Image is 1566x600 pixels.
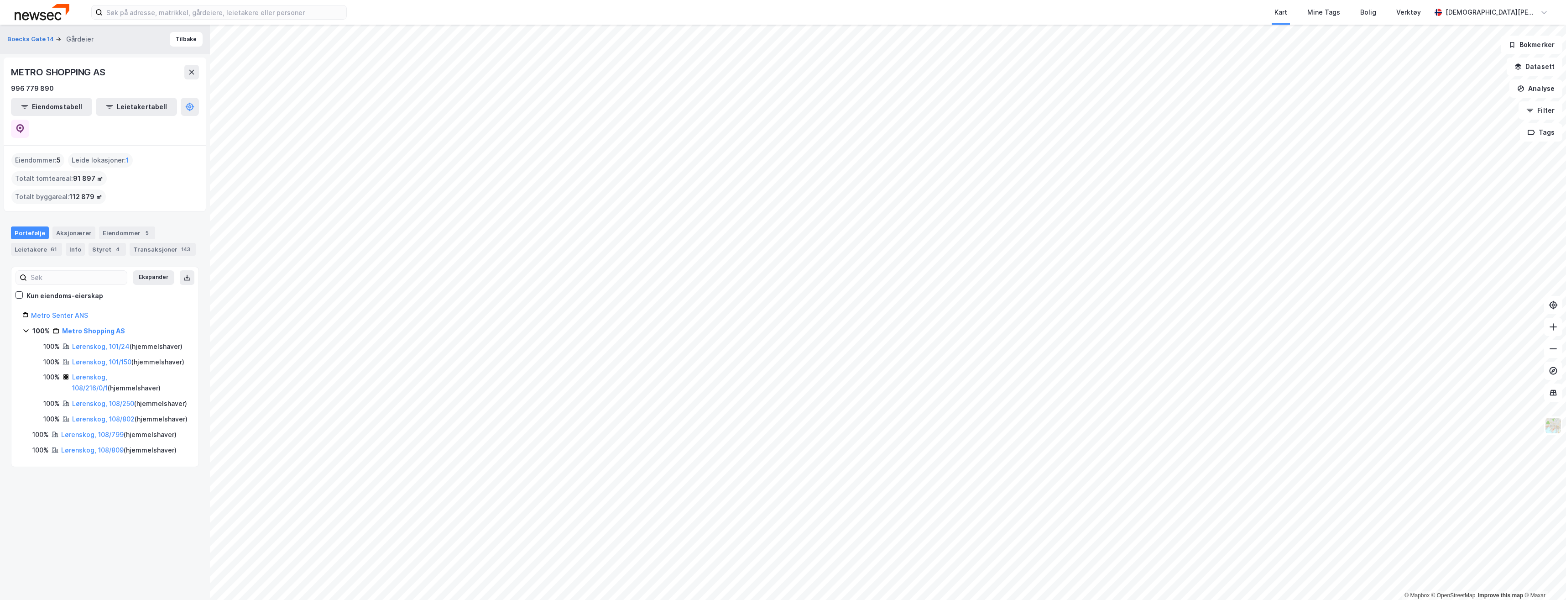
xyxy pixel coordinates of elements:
[72,398,187,409] div: ( hjemmelshaver )
[61,446,124,454] a: Lørenskog, 108/809
[49,245,58,254] div: 61
[1360,7,1376,18] div: Bolig
[1520,556,1566,600] iframe: Chat Widget
[66,243,85,256] div: Info
[11,153,64,168] div: Eiendommer :
[61,445,177,456] div: ( hjemmelshaver )
[1545,417,1562,434] img: Z
[1396,7,1421,18] div: Verktøy
[11,65,107,79] div: METRO SHOPPING AS
[11,226,49,239] div: Portefølje
[11,98,92,116] button: Eiendomstabell
[96,98,177,116] button: Leietakertabell
[43,341,60,352] div: 100%
[32,445,49,456] div: 100%
[72,400,134,407] a: Lørenskog, 108/250
[99,226,155,239] div: Eiendommer
[1501,36,1562,54] button: Bokmerker
[179,245,192,254] div: 143
[72,342,130,350] a: Lørenskog, 101/24
[1520,123,1562,142] button: Tags
[1446,7,1537,18] div: [DEMOGRAPHIC_DATA][PERSON_NAME]
[103,5,346,19] input: Søk på adresse, matrikkel, gårdeiere, leietakere eller personer
[11,189,106,204] div: Totalt byggareal :
[130,243,196,256] div: Transaksjoner
[11,83,54,94] div: 996 779 890
[73,173,103,184] span: 91 897 ㎡
[1507,58,1562,76] button: Datasett
[1274,7,1287,18] div: Kart
[43,357,60,368] div: 100%
[89,243,126,256] div: Styret
[57,155,61,166] span: 5
[43,398,60,409] div: 100%
[1404,592,1430,599] a: Mapbox
[1520,556,1566,600] div: Kontrollprogram for chat
[27,271,127,284] input: Søk
[142,228,151,237] div: 5
[1519,101,1562,120] button: Filter
[72,414,188,425] div: ( hjemmelshaver )
[113,245,122,254] div: 4
[72,357,184,368] div: ( hjemmelshaver )
[126,155,129,166] span: 1
[43,372,60,383] div: 100%
[72,341,183,352] div: ( hjemmelshaver )
[11,243,62,256] div: Leietakere
[7,35,56,44] button: Boecks Gate 14
[52,226,95,239] div: Aksjonærer
[72,358,131,366] a: Lørenskog, 101/150
[69,191,102,202] span: 112 879 ㎡
[43,414,60,425] div: 100%
[133,270,174,285] button: Ekspander
[61,431,124,438] a: Lørenskog, 108/799
[61,429,177,440] div: ( hjemmelshaver )
[32,429,49,440] div: 100%
[11,171,107,186] div: Totalt tomteareal :
[1431,592,1476,599] a: OpenStreetMap
[1509,79,1562,98] button: Analyse
[31,311,88,319] a: Metro Senter ANS
[72,373,108,392] a: Lørenskog, 108/216/0/1
[72,372,188,394] div: ( hjemmelshaver )
[68,153,133,168] div: Leide lokasjoner :
[26,290,103,301] div: Kun eiendoms-eierskap
[66,34,94,45] div: Gårdeier
[32,326,50,337] div: 100%
[170,32,203,47] button: Tilbake
[1478,592,1523,599] a: Improve this map
[62,327,125,335] a: Metro Shopping AS
[15,4,69,20] img: newsec-logo.f6e21ccffca1b3a03d2d.png
[72,415,135,423] a: Lørenskog, 108/802
[1307,7,1340,18] div: Mine Tags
